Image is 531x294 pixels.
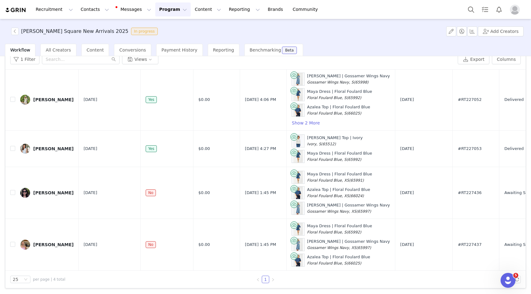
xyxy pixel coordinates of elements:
[478,26,524,36] button: Add Creators
[321,142,336,146] span: (65512)
[307,73,390,85] div: [PERSON_NAME] | Gossamer Wings Navy
[5,7,27,13] img: grin logo
[155,2,191,16] button: Program
[146,96,157,103] span: Yes
[20,95,30,105] img: 30340201-ada1-472d-9e89-1c18fd70cba9.jpg
[271,278,275,282] i: icon: right
[84,97,97,103] span: [DATE]
[349,178,364,183] span: (65991)
[307,254,370,266] div: Azalea Top | Floral Foulard Blue
[307,171,372,183] div: Maya Dress | Floral Foulard Blue
[307,142,321,146] span: Ivory, S
[20,188,74,198] a: [PERSON_NAME]
[131,28,158,35] span: In progress
[293,254,303,266] img: Product Image
[510,5,520,15] img: placeholder-profile.jpg
[264,2,288,16] a: Brands
[33,277,65,282] span: per page | 4 total
[198,242,210,248] span: $0.00
[161,47,197,52] span: Payment History
[292,119,320,127] button: Show 2 More
[250,47,281,52] span: Benchmarking
[307,157,347,162] span: Floral Foulard Blue, S
[198,190,210,196] span: $0.00
[11,28,160,35] span: [object Object]
[293,104,303,116] img: Product Image
[20,144,74,154] a: [PERSON_NAME]
[13,276,18,283] div: 25
[20,240,74,250] a: [PERSON_NAME]
[245,97,276,103] span: [DATE] 4:06 PM
[20,144,30,154] img: d1ab78c5-09d5-4601-8dfc-74b3c6d7eb0a--s.jpg
[289,2,324,16] a: Community
[492,54,521,64] button: Columns
[307,187,370,199] div: Azalea Top | Floral Foulard Blue
[293,223,303,235] img: Product Image
[198,146,210,152] span: $0.00
[213,47,234,52] span: Reporting
[269,276,277,283] li: Next Page
[492,2,506,16] button: Notifications
[307,209,356,214] span: Gossamer Wings Navy, XS
[293,238,303,251] img: Product Image
[307,135,363,147] div: [PERSON_NAME] Top | Ivory
[400,97,414,103] span: [DATE]
[347,230,361,234] span: (65992)
[458,54,489,64] button: Export
[245,242,276,248] span: [DATE] 1:45 PM
[464,2,478,16] button: Search
[146,241,156,248] span: No
[262,276,269,283] a: 1
[256,278,260,282] i: icon: left
[307,80,354,84] span: Gossamer Wings Navy, S
[10,47,30,52] span: Workflow
[198,97,210,103] span: $0.00
[119,47,146,52] span: Conversions
[501,273,515,288] iframe: Intercom live chat
[354,80,369,84] span: (65998)
[84,146,97,152] span: [DATE]
[20,240,30,250] img: 3e66f37a-32d5-4fd2-8ddb-a2b7e0865d2a.jpg
[356,209,371,214] span: (65997)
[111,57,116,61] i: icon: search
[307,261,347,265] span: Floral Foulard Blue, S
[307,104,370,116] div: Azalea Top | Floral Foulard Blue
[400,146,414,152] span: [DATE]
[254,276,262,283] li: Previous Page
[307,238,390,251] div: [PERSON_NAME] | Gossamer Wings Navy
[506,5,526,15] button: Profile
[400,190,414,196] span: [DATE]
[307,194,349,198] span: Floral Foulard Blue, XS
[32,2,77,16] button: Recruitment
[478,2,492,16] a: Tasks
[46,47,71,52] span: All Creators
[293,73,303,85] img: Product Image
[285,48,294,52] div: Beta
[24,278,28,282] i: icon: down
[21,28,129,35] h3: [PERSON_NAME] Square New Arrivals 2025
[293,135,303,147] img: Product Image
[87,47,104,52] span: Content
[146,189,156,196] span: No
[349,194,364,198] span: (66024)
[33,242,74,247] div: [PERSON_NAME]
[20,95,74,105] a: [PERSON_NAME]
[42,54,120,64] input: Search...
[513,273,518,278] span: 5
[307,223,372,235] div: Maya Dress | Floral Foulard Blue
[293,150,303,163] img: Product Image
[307,88,372,101] div: Maya Dress | Floral Foulard Blue
[10,54,39,64] button: 1 Filter
[33,97,74,102] div: [PERSON_NAME]
[307,178,349,183] span: Floral Foulard Blue, XS
[113,2,155,16] button: Messages
[307,230,347,234] span: Floral Foulard Blue, S
[33,146,74,151] div: [PERSON_NAME]
[146,145,157,152] span: Yes
[122,54,158,64] button: Views
[225,2,264,16] button: Reporting
[191,2,225,16] button: Content
[20,188,30,198] img: 25865557-cd13-4939-80ab-d7ec2620bfd2.jpg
